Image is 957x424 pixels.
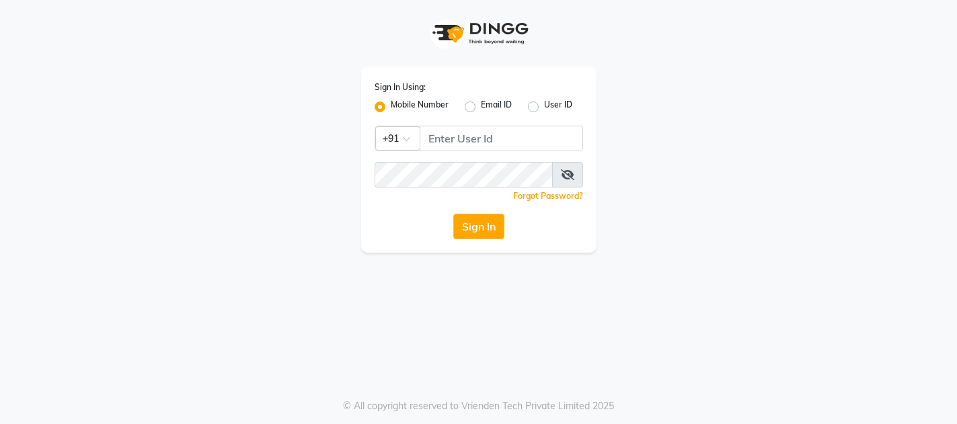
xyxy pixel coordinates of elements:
[375,162,553,187] input: Username
[420,126,583,151] input: Username
[513,191,583,201] a: Forgot Password?
[375,81,426,93] label: Sign In Using:
[453,214,504,239] button: Sign In
[391,99,449,115] label: Mobile Number
[481,99,512,115] label: Email ID
[425,13,533,53] img: logo1.svg
[544,99,572,115] label: User ID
